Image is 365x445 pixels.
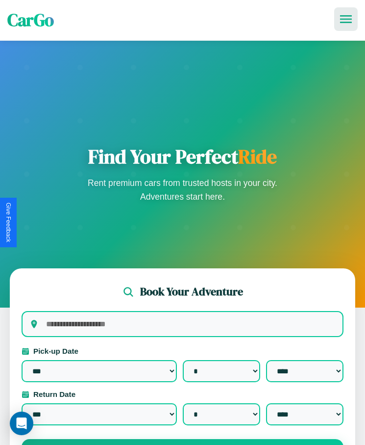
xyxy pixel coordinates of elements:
label: Return Date [22,390,343,398]
span: Ride [238,143,277,170]
p: Rent premium cars from trusted hosts in your city. Adventures start here. [85,176,281,204]
h2: Book Your Adventure [140,284,243,299]
span: CarGo [7,8,54,32]
div: Open Intercom Messenger [10,412,33,435]
label: Pick-up Date [22,347,343,355]
div: Give Feedback [5,203,12,242]
h1: Find Your Perfect [85,145,281,168]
